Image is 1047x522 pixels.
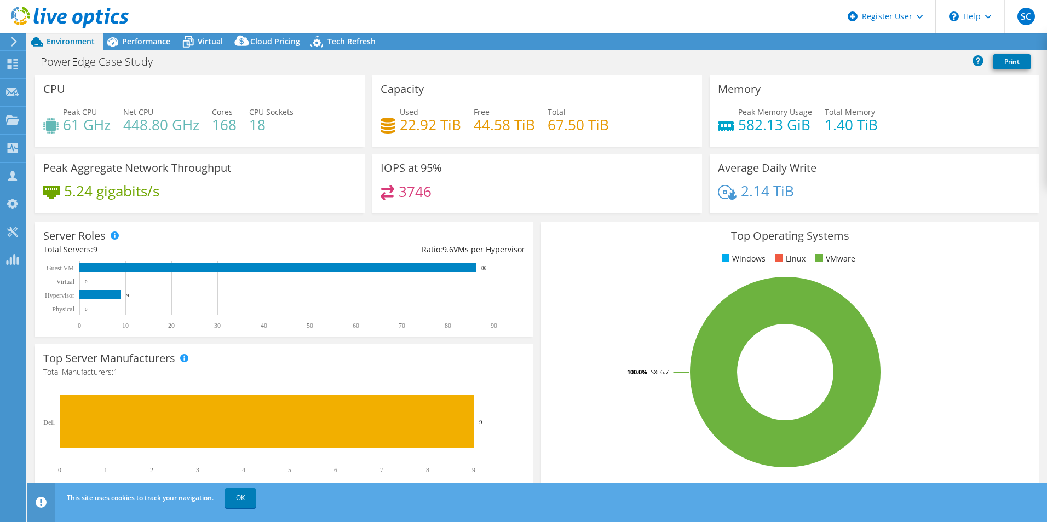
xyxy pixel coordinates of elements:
text: 4 [242,466,245,474]
span: 1 [113,367,118,377]
span: Cores [212,107,233,117]
h3: Peak Aggregate Network Throughput [43,162,231,174]
h3: Top Operating Systems [549,230,1031,242]
text: 60 [353,322,359,329]
h4: Total Manufacturers: [43,366,525,378]
text: 6 [334,466,337,474]
span: Net CPU [123,107,153,117]
h3: IOPS at 95% [381,162,442,174]
text: 0 [58,466,61,474]
li: Linux [773,253,806,265]
span: Total [548,107,566,117]
h4: 168 [212,119,237,131]
text: 80 [445,322,451,329]
span: Performance [122,36,170,47]
h3: Server Roles [43,230,106,242]
h4: 582.13 GiB [738,119,812,131]
text: 9 [479,419,482,425]
h4: 2.14 TiB [741,185,794,197]
text: 86 [481,265,487,271]
text: 20 [168,322,175,329]
text: 50 [307,322,313,329]
h4: 1.40 TiB [825,119,878,131]
a: OK [225,488,256,508]
li: VMware [813,253,855,265]
text: 30 [214,322,221,329]
text: 70 [399,322,405,329]
span: CPU Sockets [249,107,294,117]
li: Windows [719,253,766,265]
tspan: ESXi 6.7 [647,368,669,376]
h4: 448.80 GHz [123,119,199,131]
h4: 22.92 TiB [400,119,461,131]
text: 10 [122,322,129,329]
text: 2 [150,466,153,474]
text: 0 [85,279,88,285]
text: Physical [52,305,74,313]
span: Virtual [198,36,223,47]
span: Cloud Pricing [250,36,300,47]
h3: CPU [43,83,65,95]
text: Virtual [56,278,75,286]
text: 8 [426,466,429,474]
text: Guest VM [47,264,74,272]
text: 7 [380,466,383,474]
h4: 61 GHz [63,119,111,131]
span: Environment [47,36,95,47]
span: Used [400,107,418,117]
h4: 5.24 gigabits/s [64,185,159,197]
h4: 3746 [399,185,432,198]
span: Peak Memory Usage [738,107,812,117]
h3: Top Server Manufacturers [43,352,175,364]
text: 0 [85,306,88,312]
h4: 67.50 TiB [548,119,609,131]
h3: Memory [718,83,761,95]
div: Total Servers: [43,243,284,256]
span: Peak CPU [63,107,97,117]
h4: 18 [249,119,294,131]
text: 90 [491,322,497,329]
text: 0 [78,322,81,329]
div: Ratio: VMs per Hypervisor [284,243,525,256]
span: Total Memory [825,107,875,117]
h1: PowerEdge Case Study [36,56,170,68]
a: Print [993,54,1031,69]
span: Tech Refresh [327,36,376,47]
h3: Average Daily Write [718,162,816,174]
span: SC [1017,8,1035,25]
text: 3 [196,466,199,474]
svg: \n [949,11,959,21]
h4: 44.58 TiB [474,119,535,131]
text: 40 [261,322,267,329]
text: 5 [288,466,291,474]
text: 1 [104,466,107,474]
span: 9.6 [442,244,453,254]
text: 9 [472,466,475,474]
text: Dell [43,419,55,426]
span: Free [474,107,490,117]
tspan: 100.0% [627,368,647,376]
h3: Capacity [381,83,424,95]
text: Hypervisor [45,292,74,299]
span: 9 [93,244,97,254]
span: This site uses cookies to track your navigation. [67,493,214,502]
text: 9 [126,293,129,298]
